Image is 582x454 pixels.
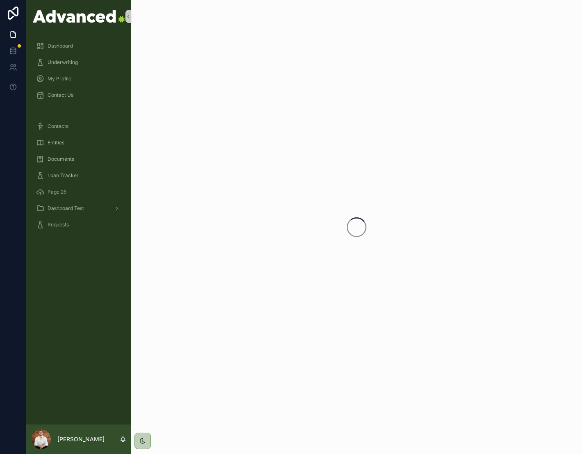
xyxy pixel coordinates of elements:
span: Page 25 [48,189,66,195]
span: Documents [48,156,74,162]
a: Contact Us [31,88,126,103]
span: Dashboard Test [48,205,84,212]
a: Documents [31,152,126,167]
span: Contact Us [48,92,73,98]
span: My Profile [48,75,71,82]
a: Dashboard [31,39,126,53]
span: Requests [48,221,69,228]
a: Dashboard Test [31,201,126,216]
a: Underwriting [31,55,126,70]
span: Contacts [48,123,68,130]
a: Contacts [31,119,126,134]
span: Entities [48,139,64,146]
a: Loan Tracker [31,168,126,183]
span: Loan Tracker [48,172,79,179]
div: scrollable content [26,33,131,243]
span: Dashboard [48,43,73,49]
img: App logo [32,10,125,23]
a: Requests [31,217,126,232]
a: My Profile [31,71,126,86]
a: Entities [31,135,126,150]
span: Underwriting [48,59,78,66]
p: [PERSON_NAME] [57,435,105,443]
a: Page 25 [31,185,126,199]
